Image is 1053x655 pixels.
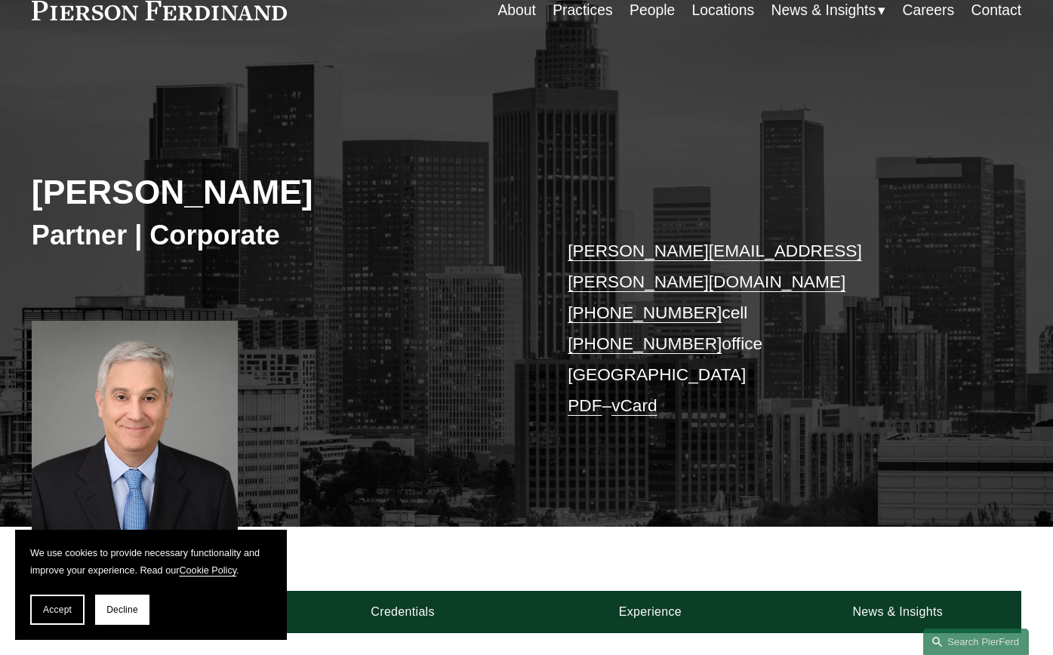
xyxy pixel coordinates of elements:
a: Experience [527,591,774,633]
h3: Partner | Corporate [32,219,527,253]
button: Decline [95,595,149,625]
a: [PHONE_NUMBER] [568,303,722,322]
section: Cookie banner [15,530,287,640]
span: Decline [106,604,138,615]
a: Cookie Policy [179,565,236,576]
h2: [PERSON_NAME] [32,172,527,213]
p: cell office [GEOGRAPHIC_DATA] – [568,235,980,420]
a: Credentials [279,591,527,633]
a: PDF [568,395,602,415]
span: Accept [43,604,72,615]
a: [PERSON_NAME][EMAIL_ADDRESS][PERSON_NAME][DOMAIN_NAME] [568,241,862,291]
a: Search this site [923,629,1029,655]
button: Accept [30,595,85,625]
a: [PHONE_NUMBER] [568,334,722,353]
a: News & Insights [774,591,1021,633]
a: vCard [611,395,657,415]
p: We use cookies to provide necessary functionality and improve your experience. Read our . [30,545,272,580]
